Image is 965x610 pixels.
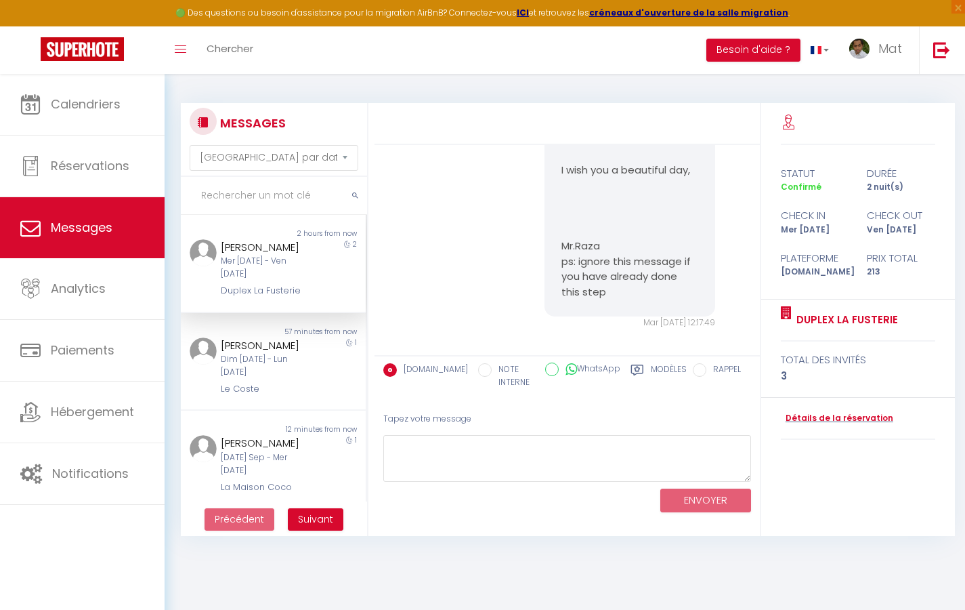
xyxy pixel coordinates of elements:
span: Chercher [207,41,253,56]
div: 12 minutes from now [273,424,365,435]
span: Notifications [52,465,129,482]
div: total des invités [781,352,936,368]
span: Confirmé [781,181,821,192]
div: 57 minutes from now [273,327,365,338]
div: Mar [DATE] 12:17:49 [544,317,715,329]
a: Duplex La Fusterie [792,312,898,328]
div: 2 hours from now [273,228,365,239]
div: Dim [DATE] - Lun [DATE] [221,353,311,379]
label: Modèles [651,363,687,391]
a: ... Mat [839,26,919,74]
span: Calendriers [51,96,121,113]
div: check out [858,207,944,224]
img: ... [190,239,217,266]
span: Hébergement [51,403,134,420]
span: Paiements [51,342,114,359]
button: Ouvrir le widget de chat LiveChat [11,5,51,46]
button: Previous [205,508,274,531]
div: 3 [781,368,936,384]
span: Analytics [51,280,106,297]
div: Ven [DATE] [858,224,944,237]
img: ... [190,435,217,462]
div: [DOMAIN_NAME] [772,266,858,279]
div: Duplex La Fusterie [221,284,311,298]
div: [DATE] Sep - Mer [DATE] [221,451,311,477]
img: ... [190,338,217,365]
label: RAPPEL [706,363,741,378]
a: ICI [517,7,529,18]
div: Prix total [858,250,944,266]
div: [PERSON_NAME] [221,435,311,451]
div: Le Coste [221,382,311,396]
span: 1 [355,435,357,445]
div: Plateforme [772,250,858,266]
div: Tapez votre message [383,403,751,436]
a: Chercher [196,26,263,74]
span: Réservations [51,157,129,174]
p: ps: ignore this message if you have already done this step [561,254,698,300]
a: créneaux d'ouverture de la salle migration [589,7,788,18]
div: 213 [858,266,944,279]
button: Next [288,508,343,531]
label: NOTE INTERNE [492,363,535,389]
div: Mer [DATE] - Ven [DATE] [221,255,311,281]
div: La Maison Coco [221,481,311,494]
span: 1 [355,338,357,348]
button: ENVOYER [660,489,751,512]
button: Besoin d'aide ? [706,39,800,62]
p: Mr.Raza [561,239,698,254]
a: Détails de la réservation [781,412,893,425]
label: WhatsApp [559,363,620,378]
div: check in [772,207,858,224]
span: Messages [51,219,112,236]
span: Suivant [298,512,333,526]
img: logout [933,41,950,58]
div: statut [772,165,858,182]
div: [PERSON_NAME] [221,239,311,256]
p: I wish you a beautiful day, [561,163,698,178]
span: Mat [878,40,902,57]
label: [DOMAIN_NAME] [397,363,468,378]
span: 2 [353,239,357,249]
img: ... [849,39,870,59]
div: [PERSON_NAME] [221,338,311,354]
div: Mer [DATE] [772,224,858,237]
img: Super Booking [41,37,124,61]
div: durée [858,165,944,182]
h3: MESSAGES [217,108,286,138]
div: 2 nuit(s) [858,181,944,194]
span: Précédent [215,512,264,526]
input: Rechercher un mot clé [181,177,367,215]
